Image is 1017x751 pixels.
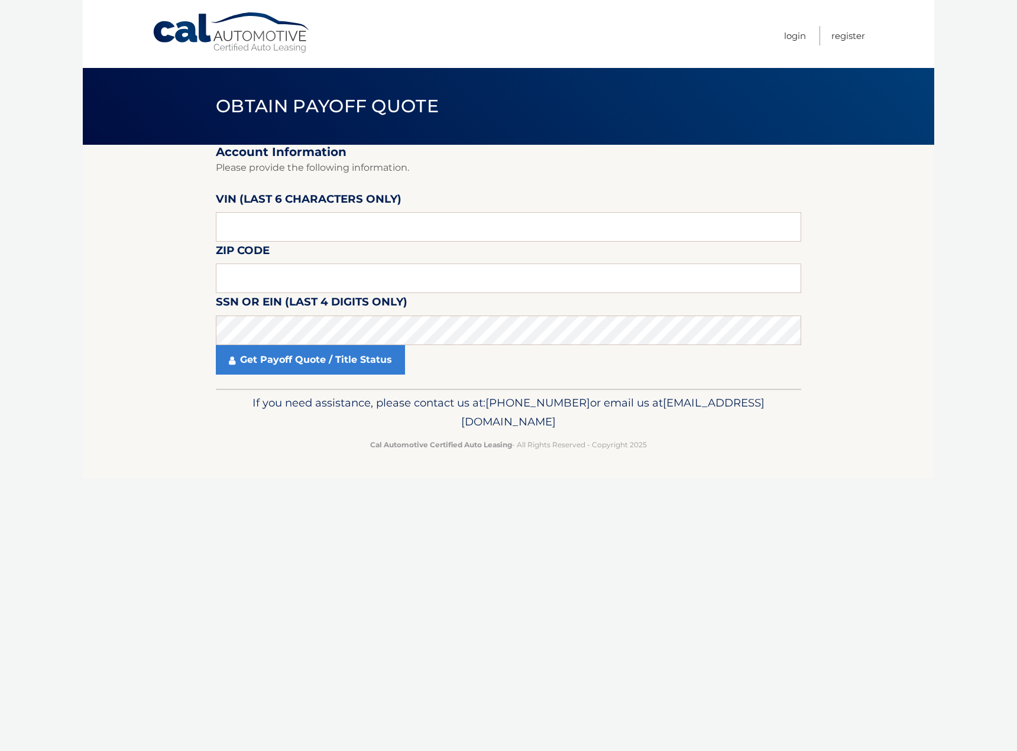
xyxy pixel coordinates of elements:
a: Get Payoff Quote / Title Status [216,345,405,375]
p: If you need assistance, please contact us at: or email us at [224,394,793,431]
label: Zip Code [216,242,270,264]
a: Register [831,26,865,45]
p: - All Rights Reserved - Copyright 2025 [224,438,793,451]
a: Cal Automotive [152,12,312,54]
h2: Account Information [216,145,801,160]
span: Obtain Payoff Quote [216,95,439,117]
label: VIN (last 6 characters only) [216,190,401,212]
label: SSN or EIN (last 4 digits only) [216,293,407,315]
span: [PHONE_NUMBER] [485,396,590,409]
strong: Cal Automotive Certified Auto Leasing [370,440,512,449]
a: Login [784,26,806,45]
p: Please provide the following information. [216,160,801,176]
